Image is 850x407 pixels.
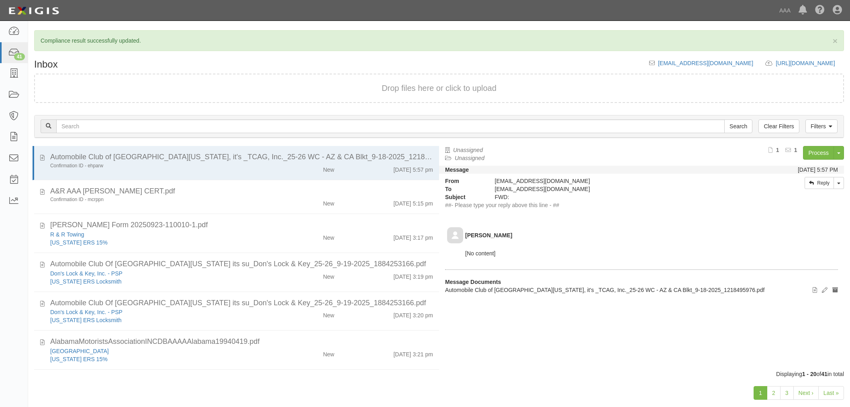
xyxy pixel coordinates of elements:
[794,147,797,153] b: 1
[393,162,433,174] div: [DATE] 5:57 pm
[56,119,725,133] input: Search
[445,166,469,173] strong: Message
[50,220,433,230] div: ACORD Form 20250923-110010-1.pdf
[815,6,825,15] i: Help Center - Complianz
[393,196,433,208] div: [DATE] 5:15 pm
[439,185,489,193] strong: To
[50,316,268,324] div: California ERS Locksmith
[50,238,268,247] div: Alabama ERS 15%
[775,2,795,18] a: AAA
[50,355,268,363] div: Alabama ERS 15%
[445,202,559,208] span: ##- Please type your reply above this line - ##
[793,386,819,400] a: Next ›
[34,59,58,70] h1: Inbox
[50,270,123,277] a: Don's Lock & Key, Inc. - PSP
[767,386,781,400] a: 2
[805,177,834,189] a: Reply
[658,60,753,66] a: [EMAIL_ADDRESS][DOMAIN_NAME]
[439,177,489,185] strong: From
[798,166,838,174] div: [DATE] 5:57 PM
[50,337,433,347] div: AlabamaMotoristsAssociationINCDBAAAAAlabama19940419.pdf
[50,347,268,355] div: Magic City
[382,82,497,94] button: Drop files here or click to upload
[6,4,61,18] img: logo-5460c22ac91f19d4615b14bd174203de0afe785f0fc80cf4dbbc73dc1793850b.png
[14,53,25,60] div: 41
[453,147,483,153] a: Unassigned
[50,278,122,285] a: [US_STATE] ERS Locksmith
[776,60,844,66] a: [URL][DOMAIN_NAME]
[50,231,84,238] a: R & R Towing
[489,193,737,201] div: FWD:
[439,193,489,201] strong: Subject
[50,317,122,323] a: [US_STATE] ERS Locksmith
[805,119,838,133] a: Filters
[465,249,512,257] p: [No content]
[802,371,817,377] b: 1 - 20
[813,288,817,293] i: View
[323,196,334,208] div: New
[803,146,834,160] a: Process
[818,386,844,400] a: Last »
[754,386,767,400] a: 1
[323,308,334,319] div: New
[323,230,334,242] div: New
[724,119,752,133] input: Search
[50,309,123,315] a: Don's Lock & Key, Inc. - PSP
[465,232,512,238] b: [PERSON_NAME]
[50,348,109,354] a: [GEOGRAPHIC_DATA]
[323,347,334,358] div: New
[323,162,334,174] div: New
[832,288,838,293] i: Archive document
[50,230,268,238] div: R & R Towing
[447,227,463,243] img: default-avatar-80.png
[50,162,268,169] div: Confirmation ID - ehparw
[821,371,828,377] b: 41
[393,269,433,281] div: [DATE] 3:19 pm
[445,279,501,285] strong: Message Documents
[50,269,268,277] div: Don's Lock & Key, Inc. - PSP
[323,269,334,281] div: New
[50,259,433,269] div: Automobile Club Of Southern California its su_Don's Lock & Key_25-26_9-19-2025_1884253166.pdf
[50,239,108,246] a: [US_STATE] ERS 15%
[758,119,799,133] a: Clear Filters
[780,386,794,400] a: 3
[50,152,433,162] div: Automobile Club of Southern California, it's _TCAG, Inc._25-26 WC - AZ & CA Blkt_9-18-2025_121849...
[833,37,838,45] button: Close
[822,288,828,293] i: Edit document
[393,308,433,319] div: [DATE] 3:20 pm
[50,186,433,197] div: A&R AAA WC REN CERT.pdf
[445,286,838,294] p: Automobile Club of [GEOGRAPHIC_DATA][US_STATE], it's _TCAG, Inc._25-26 WC - AZ & CA Blkt_9-18-202...
[28,370,850,378] div: Displaying of in total
[50,308,268,316] div: Don's Lock & Key, Inc. - PSP
[833,36,838,45] span: ×
[393,230,433,242] div: [DATE] 3:17 pm
[50,298,433,308] div: Automobile Club Of Southern California its su_Don's Lock & Key_25-26_9-19-2025_1884253166.pdf
[50,356,108,362] a: [US_STATE] ERS 15%
[455,155,484,161] a: Unassigned
[41,37,838,45] p: Compliance result successfully updated.
[489,185,737,193] div: inbox@ace.complianz.com
[393,347,433,358] div: [DATE] 3:21 pm
[489,177,737,185] div: [EMAIL_ADDRESS][DOMAIN_NAME]
[50,277,268,286] div: California ERS Locksmith
[776,147,779,153] b: 1
[50,196,268,203] div: Confirmation ID - mcrppn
